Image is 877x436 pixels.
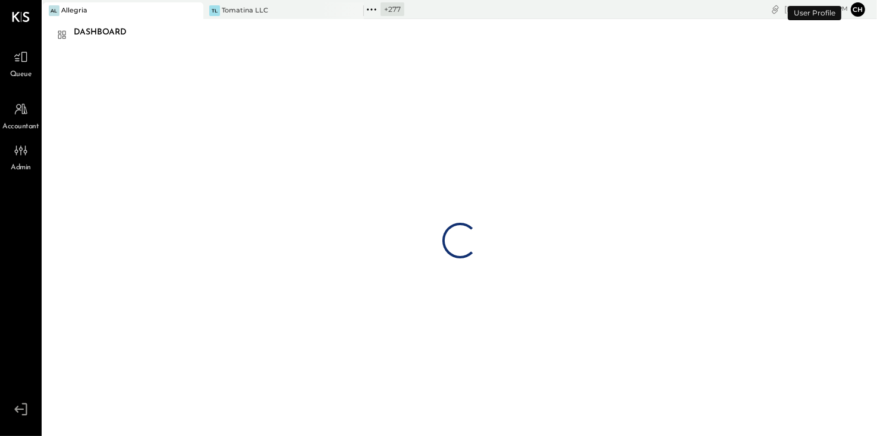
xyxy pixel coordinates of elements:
button: Ch [851,2,865,17]
div: copy link [769,3,781,15]
a: Accountant [1,98,41,132]
span: Queue [10,69,32,80]
div: Al [49,5,59,16]
a: Queue [1,46,41,80]
span: Admin [11,163,31,173]
span: pm [838,5,848,13]
div: Tomatina LLC [222,6,268,15]
span: Accountant [3,122,39,132]
div: + 277 [381,2,404,16]
div: User Profile [788,6,841,20]
div: Dashboard [74,23,139,42]
a: Admin [1,139,41,173]
div: TL [209,5,220,16]
div: Allegria [61,6,87,15]
div: [DATE] [784,4,848,15]
span: 4 : 59 [812,4,836,15]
